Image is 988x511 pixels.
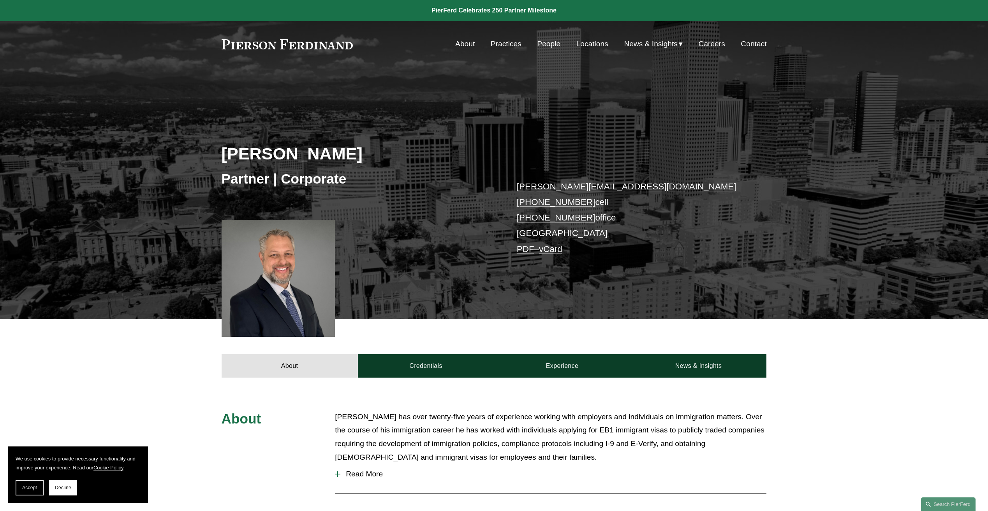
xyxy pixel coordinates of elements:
[16,454,140,472] p: We use cookies to provide necessary functionality and improve your experience. Read our .
[537,37,560,51] a: People
[517,182,736,191] a: [PERSON_NAME][EMAIL_ADDRESS][DOMAIN_NAME]
[55,485,71,490] span: Decline
[539,244,562,254] a: vCard
[517,244,534,254] a: PDF
[517,213,595,222] a: [PHONE_NUMBER]
[8,446,148,503] section: Cookie banner
[335,464,766,484] button: Read More
[630,354,766,378] a: News & Insights
[22,485,37,490] span: Accept
[49,480,77,495] button: Decline
[340,470,766,478] span: Read More
[222,143,494,164] h2: [PERSON_NAME]
[699,37,725,51] a: Careers
[624,37,678,51] span: News & Insights
[624,37,683,51] a: folder dropdown
[335,410,766,464] p: [PERSON_NAME] has over twenty-five years of experience working with employers and individuals on ...
[494,354,630,378] a: Experience
[358,354,494,378] a: Credentials
[222,354,358,378] a: About
[741,37,766,51] a: Contact
[491,37,521,51] a: Practices
[222,411,261,426] span: About
[576,37,608,51] a: Locations
[222,170,494,187] h3: Partner | Corporate
[517,197,595,207] a: [PHONE_NUMBER]
[921,497,976,511] a: Search this site
[16,480,44,495] button: Accept
[93,465,123,471] a: Cookie Policy
[517,179,744,257] p: cell office [GEOGRAPHIC_DATA] –
[455,37,475,51] a: About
